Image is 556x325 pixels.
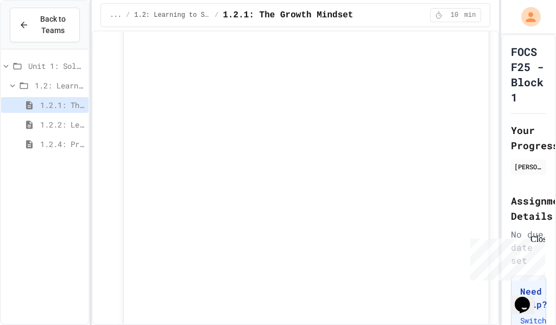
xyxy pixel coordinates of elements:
[446,11,463,20] span: 10
[4,4,75,69] div: Chat with us now!Close
[466,234,545,281] iframe: chat widget
[40,138,84,150] span: 1.2.4: Problem Solving Practice
[134,11,210,20] span: 1.2: Learning to Solve Hard Problems
[110,11,122,20] span: ...
[464,11,476,20] span: min
[35,14,71,36] span: Back to Teams
[35,80,84,91] span: 1.2: Learning to Solve Hard Problems
[514,162,544,171] div: [PERSON_NAME]
[511,228,547,267] div: No due date set
[214,11,218,20] span: /
[511,123,547,153] h2: Your Progress
[510,282,545,314] iframe: chat widget
[126,11,130,20] span: /
[10,8,80,42] button: Back to Teams
[40,99,84,111] span: 1.2.1: The Growth Mindset
[223,9,353,22] span: 1.2.1: The Growth Mindset
[28,60,84,72] span: Unit 1: Solving Problems in Computer Science
[510,4,544,29] div: My Account
[511,44,547,105] h1: FOCS F25 - Block 1
[40,119,84,130] span: 1.2.2: Learning to Solve Hard Problems
[511,193,547,224] h2: Assignment Details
